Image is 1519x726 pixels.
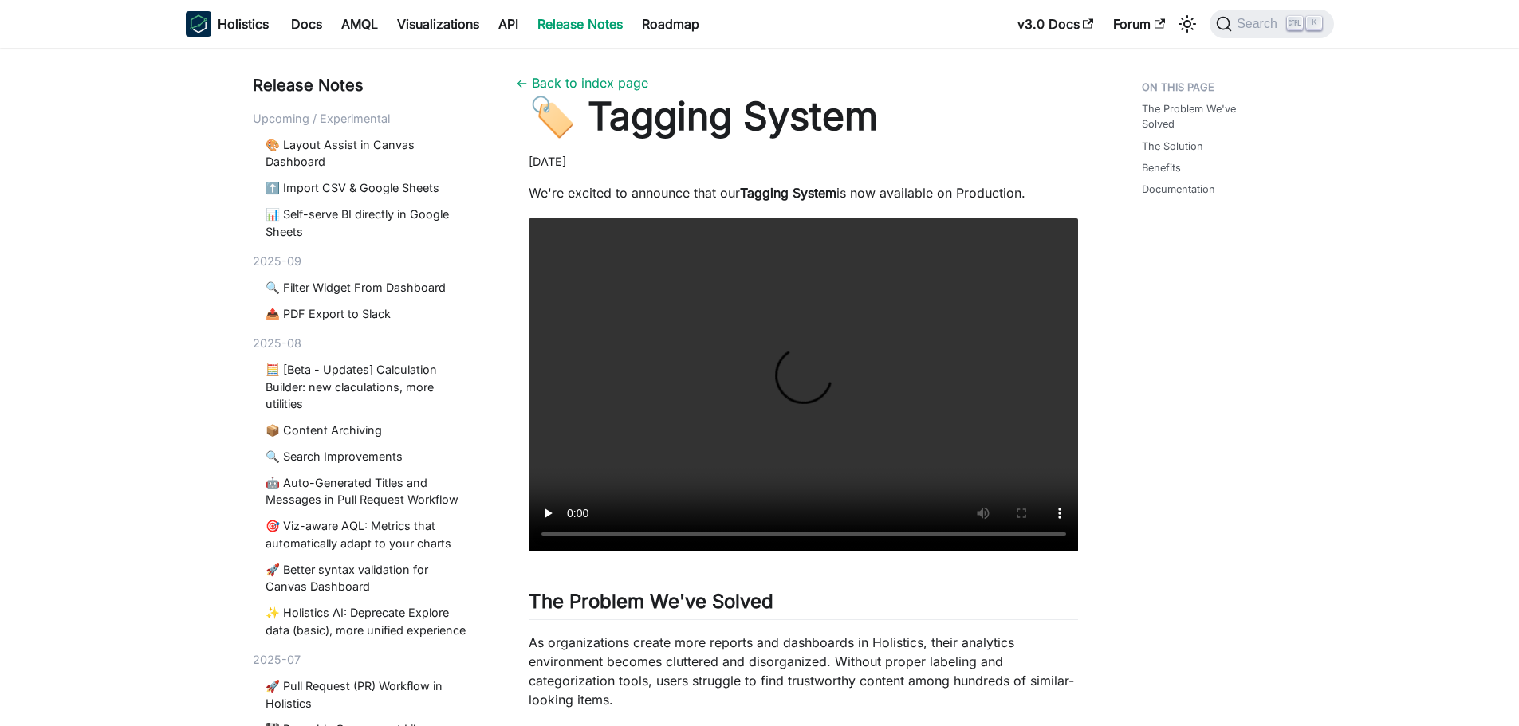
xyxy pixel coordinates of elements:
[266,474,471,508] a: 🤖 Auto-Generated Titles and Messages in Pull Request Workflow
[253,73,478,97] div: Release Notes
[1175,11,1200,37] button: Switch between dark and light mode (currently light mode)
[266,448,471,465] a: 🔍 Search Improvements
[632,11,709,37] a: Roadmap
[529,92,1079,140] h1: 🏷️ Tagging System
[1104,11,1175,37] a: Forum
[253,73,478,726] nav: Blog recent posts navigation
[529,183,1079,202] p: We're excited to announce that our is now available on Production.
[186,11,269,37] a: HolisticsHolistics
[266,361,471,413] a: 🧮 [Beta - Updates] Calculation Builder: new claculations, more utilities
[1008,11,1104,37] a: v3.0 Docs
[253,335,478,352] div: 2025-08
[266,305,471,323] a: 📤 PDF Export to Slack
[740,185,836,201] strong: Tagging System
[1142,139,1203,154] a: The Solution
[266,422,471,439] a: 📦 Content Archiving
[529,633,1079,709] p: As organizations create more reports and dashboards in Holistics, their analytics environment bec...
[266,279,471,296] a: 🔍 Filter Widget From Dashboard
[1306,16,1322,30] kbd: K
[266,677,471,712] a: 🚀 Pull Request (PR) Workflow in Holistics
[266,179,471,197] a: ⬆️ Import CSV & Google Sheets
[489,11,528,37] a: API
[281,11,332,37] a: Docs
[1142,101,1260,131] a: The Problem We've Solved​
[528,11,632,37] a: Release Notes
[253,253,478,270] div: 2025-09
[266,604,471,638] a: ✨ Holistics AI: Deprecate Explore data (basic), more unified experience
[1232,17,1287,31] span: Search
[388,11,489,37] a: Visualizations
[529,155,566,168] time: [DATE]
[266,136,471,171] a: 🎨 Layout Assist in Canvas Dashboard
[529,590,1079,620] h2: The Problem We've Solved​
[266,561,471,595] a: 🚀 Better syntax validation for Canvas Dashboard
[266,206,471,240] a: 📊 Self-serve BI directly in Google Sheets
[1210,10,1333,38] button: Search (Ctrl+K)
[253,651,478,669] div: 2025-07
[1142,182,1215,197] a: Documentation
[218,14,269,33] b: Holistics
[332,11,388,37] a: AMQL
[529,218,1079,551] video: Your browser does not support embedding video, but you can .
[186,11,211,37] img: Holistics
[266,517,471,551] a: 🎯 Viz-aware AQL: Metrics that automatically adapt to your charts
[516,75,648,91] a: ← Back to index page
[1142,160,1181,175] a: Benefits
[253,110,478,128] div: Upcoming / Experimental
